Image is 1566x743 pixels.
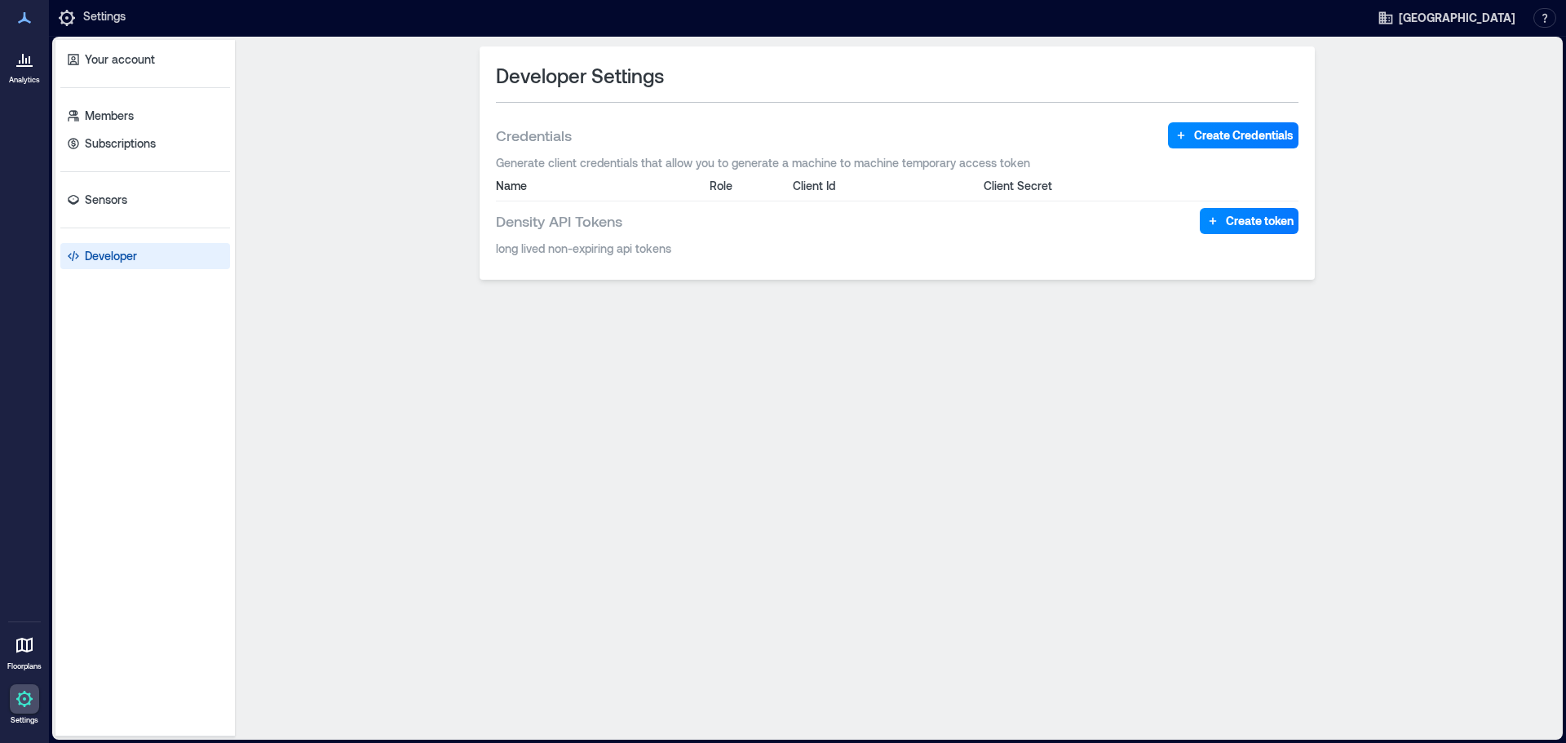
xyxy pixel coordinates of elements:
div: Name [496,179,700,192]
a: Developer [60,243,230,269]
a: Your account [60,46,230,73]
span: Create Credentials [1194,127,1294,144]
div: Role [710,178,783,194]
p: Subscriptions [85,135,156,152]
span: Generate client credentials that allow you to generate a machine to machine temporary access token [496,155,1298,171]
span: Credentials [496,126,572,145]
button: Create token [1200,208,1298,234]
a: Analytics [4,39,45,90]
p: Developer [85,248,137,264]
button: Create Credentials [1168,122,1298,148]
span: [GEOGRAPHIC_DATA] [1399,10,1515,26]
p: Analytics [9,75,40,85]
span: long lived non-expiring api tokens [496,241,1298,257]
span: Developer Settings [496,63,664,89]
span: Create token [1226,213,1294,229]
p: Sensors [85,192,127,208]
div: Client Id [793,178,974,194]
p: Settings [83,8,126,28]
a: Floorplans [2,626,46,676]
p: Your account [85,51,155,68]
a: Sensors [60,187,230,213]
p: Floorplans [7,661,42,671]
p: Settings [11,715,38,725]
p: Members [85,108,134,124]
button: [GEOGRAPHIC_DATA] [1373,5,1520,31]
a: Members [60,103,230,129]
a: Settings [5,679,44,730]
span: Density API Tokens [496,211,622,231]
a: Subscriptions [60,130,230,157]
div: Client Secret [984,178,1191,194]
